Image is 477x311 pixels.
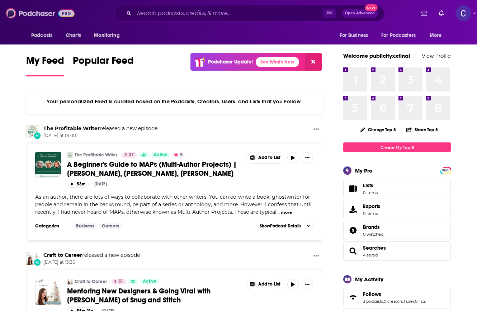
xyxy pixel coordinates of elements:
img: The Profitable Writer [67,152,73,158]
a: Careers [99,223,122,229]
img: A Beginner's Guide to MAPs (Multi-Author Projects) | Mary Felkins, Dalyn Weller, Kit Morgan [35,152,61,178]
a: Craft to Career [75,279,107,284]
a: Exports [343,200,451,219]
button: 5 [172,152,185,158]
a: Welcome publicityxxtina! [343,52,410,59]
a: Searches [363,245,386,251]
div: New Episode [33,258,41,266]
span: Lists [346,184,360,194]
div: Domain Overview [27,42,64,47]
div: Search podcasts, credits, & more... [114,5,384,22]
img: Craft to Career [26,252,39,265]
span: , [403,299,403,304]
a: 4 saved [363,253,378,258]
span: 51 [118,278,123,285]
span: ⌘ K [323,9,336,18]
a: Show notifications dropdown [418,7,430,19]
span: Brands [363,224,380,230]
a: Craft to Career [67,279,73,284]
button: Show profile menu [455,5,471,21]
span: New [365,4,378,11]
img: The Profitable Writer [26,125,39,138]
button: ShowPodcast Details [256,222,313,230]
a: 37 [122,152,137,158]
a: My Feed [26,55,64,76]
span: , [383,299,384,304]
span: Exports [346,204,360,215]
button: open menu [377,29,426,42]
span: Mentoring New Designers & Going Viral with [PERSON_NAME] of Snug and Stitch [67,287,211,305]
a: View Profile [422,52,451,59]
span: 0 items [363,190,378,195]
img: Mentoring New Designers & Going Viral with Maggie Reno of Snug and Stitch [35,279,61,305]
div: New Episode [33,132,41,140]
span: Lists [363,182,373,189]
span: Monitoring [94,30,119,41]
img: tab_domain_overview_orange.svg [19,42,25,47]
a: The Profitable Writer [43,125,100,132]
span: 0 items [363,211,381,216]
img: tab_keywords_by_traffic_grey.svg [71,42,77,47]
button: more [281,209,292,216]
button: Show More Button [247,152,284,163]
span: As an author, there are lots of ways to collaborate with other writers. You can co-write a book, ... [35,194,312,215]
button: Show More Button [302,279,313,290]
button: 53m [67,181,89,188]
a: Mentoring New Designers & Going Viral with [PERSON_NAME] of Snug and Stitch [67,287,241,305]
p: Podchaser Update! [208,59,253,65]
button: Show More Button [311,252,322,261]
span: 37 [129,151,134,159]
button: open menu [335,29,377,42]
a: Searches [346,246,360,256]
span: Popular Feed [73,55,134,71]
a: Popular Feed [73,55,134,76]
button: Show More Button [302,152,313,164]
span: [DATE] at 13:30 [43,259,140,265]
a: 0 watched [363,232,383,237]
a: 51 [112,279,126,284]
a: Brands [363,224,383,230]
a: Create My Top 8 [343,142,451,152]
button: open menu [89,29,129,42]
a: Show notifications dropdown [436,7,447,19]
a: 0 lists [415,299,426,304]
a: Business [73,223,97,229]
a: Podchaser - Follow, Share and Rate Podcasts [6,6,75,20]
span: [DATE] at 01:00 [43,133,157,139]
button: Open AdvancedNew [342,9,378,18]
span: For Podcasters [381,30,416,41]
span: Exports [363,203,381,209]
input: Search podcasts, credits, & more... [134,8,323,19]
button: Change Top 8 [356,125,400,134]
a: Lists [343,179,451,198]
a: Active [140,279,159,284]
div: [DATE] [94,182,107,187]
span: Logged in as publicityxxtina [455,5,471,21]
img: website_grey.svg [11,19,17,24]
a: Craft to Career [43,252,82,258]
a: A Beginner's Guide to MAPs (Multi-Author Projects) | [PERSON_NAME], [PERSON_NAME], [PERSON_NAME] [67,160,241,178]
span: Searches [343,241,451,261]
span: Add to List [258,282,280,287]
h3: released a new episode [43,252,140,259]
span: Brands [343,221,451,240]
a: 1 user [403,299,414,304]
span: More [430,30,442,41]
span: Active [143,278,156,285]
a: The Profitable Writer [75,152,117,158]
span: Active [154,151,167,159]
a: 3 podcasts [363,299,383,304]
img: User Profile [455,5,471,21]
div: My Pro [355,167,373,174]
div: Your personalized Feed is curated based on the Podcasts, Creators, Users, and Lists that you Follow. [26,89,322,114]
span: ... [277,209,280,215]
span: Lists [363,182,378,189]
span: My Feed [26,55,64,71]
